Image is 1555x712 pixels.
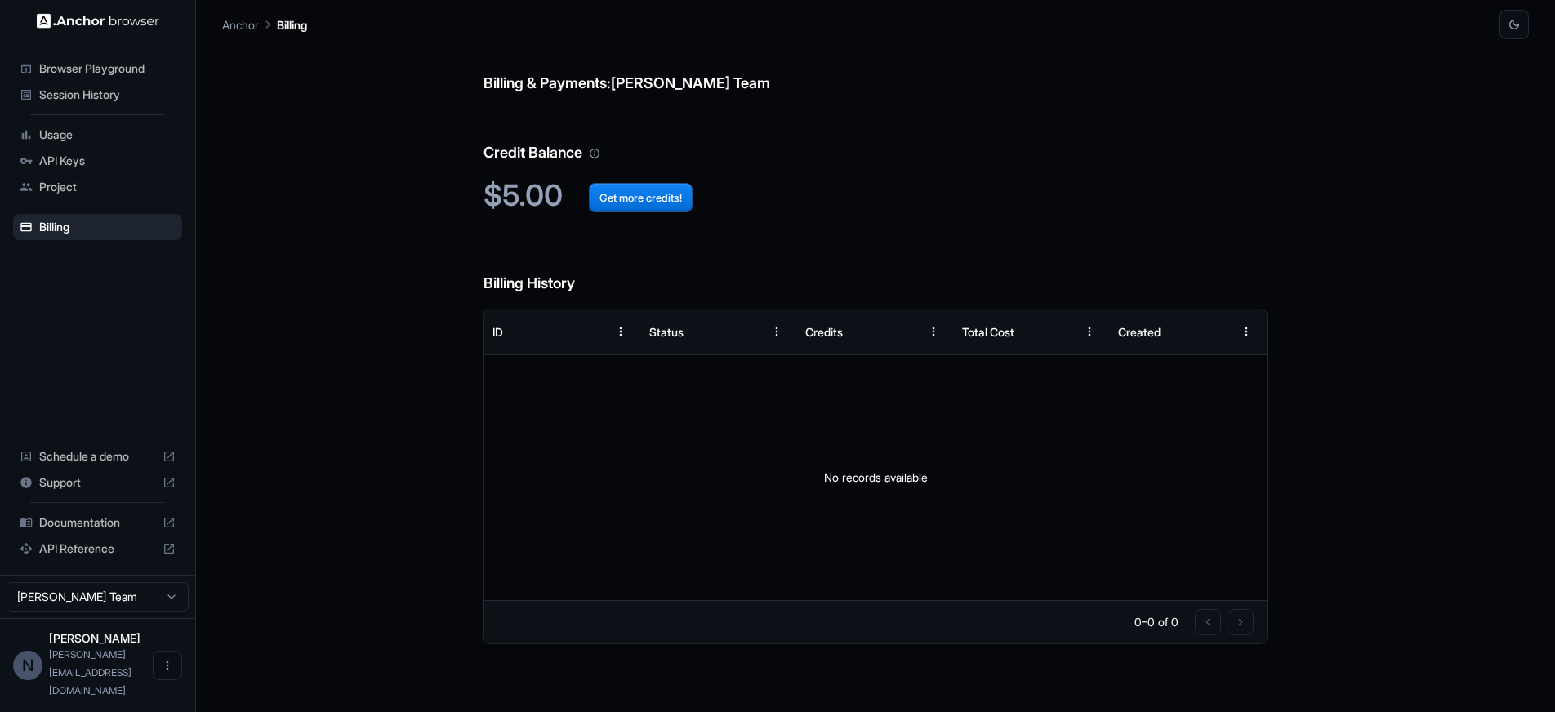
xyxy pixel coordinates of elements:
button: Menu [606,317,635,346]
span: Support [39,474,156,491]
div: Schedule a demo [13,443,182,469]
button: Sort [889,317,919,346]
div: Credits [805,325,843,339]
div: API Reference [13,536,182,562]
div: No records available [484,355,1267,600]
span: nick@odtginc.com [49,648,131,696]
h6: Billing & Payments: [PERSON_NAME] Team [483,39,1268,96]
button: Get more credits! [589,183,693,212]
div: Total Cost [962,325,1014,339]
button: Sort [1045,317,1075,346]
span: Billing [39,219,176,235]
h6: Credit Balance [483,109,1268,165]
button: Sort [733,317,762,346]
span: Usage [39,127,176,143]
div: Project [13,174,182,200]
div: Support [13,469,182,496]
button: Sort [1202,317,1232,346]
span: Nick Matthews [49,631,140,645]
h2: $5.00 [483,178,1268,213]
button: Menu [762,317,791,346]
span: Documentation [39,514,156,531]
p: Billing [277,16,307,33]
div: Billing [13,214,182,240]
nav: breadcrumb [222,16,307,33]
div: Documentation [13,510,182,536]
button: Sort [577,317,606,346]
div: Session History [13,82,182,108]
div: Status [649,325,684,339]
p: 0–0 of 0 [1134,614,1179,630]
span: Project [39,179,176,195]
div: Usage [13,122,182,148]
div: N [13,651,42,680]
div: Browser Playground [13,56,182,82]
button: Menu [1232,317,1261,346]
svg: Your credit balance will be consumed as you use the API. Visit the usage page to view a breakdown... [589,148,600,159]
img: Anchor Logo [37,13,159,29]
span: Schedule a demo [39,448,156,465]
h6: Billing History [483,239,1268,296]
span: Browser Playground [39,60,176,77]
span: API Reference [39,541,156,557]
div: Created [1118,325,1161,339]
span: API Keys [39,153,176,169]
button: Menu [919,317,948,346]
p: Anchor [222,16,259,33]
span: Session History [39,87,176,103]
div: API Keys [13,148,182,174]
button: Open menu [153,651,182,680]
button: Menu [1075,317,1104,346]
div: ID [492,325,503,339]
